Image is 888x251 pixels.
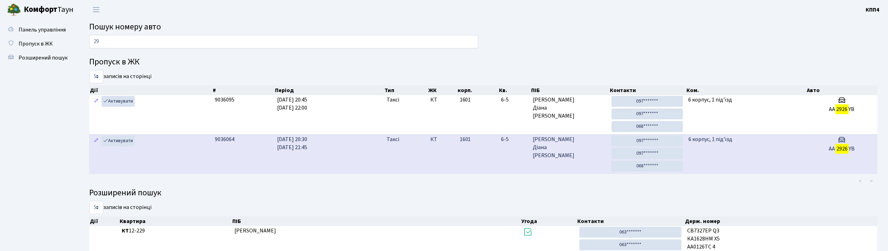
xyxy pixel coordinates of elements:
[499,85,530,95] th: Кв.
[92,135,100,146] a: Редагувати
[274,85,384,95] th: Період
[24,4,73,16] span: Таун
[806,85,878,95] th: Авто
[89,35,478,48] input: Пошук
[215,96,234,104] span: 9036095
[89,201,151,214] label: записів на сторінці
[430,96,454,104] span: КТ
[577,216,685,226] th: Контакти
[501,135,527,144] span: 6-5
[119,216,232,226] th: Квартира
[685,216,878,226] th: Держ. номер
[215,135,234,143] span: 9036064
[87,4,105,15] button: Переключити навігацію
[530,85,609,95] th: ПІБ
[457,85,498,95] th: корп.
[460,135,471,143] span: 1601
[101,96,135,107] a: Активувати
[428,85,457,95] th: ЖК
[387,135,399,144] span: Таксі
[89,70,103,83] select: записів на сторінці
[92,96,100,107] a: Редагувати
[689,96,732,104] span: 6 корпус, 1 під'їзд
[277,135,307,151] span: [DATE] 20:30 [DATE] 21:45
[3,23,73,37] a: Панель управління
[501,96,527,104] span: 6-5
[3,51,73,65] a: Розширений пошук
[24,4,57,15] b: Комфорт
[533,135,606,160] span: [PERSON_NAME] Діана [PERSON_NAME]
[686,85,806,95] th: Ком.
[232,216,521,226] th: ПІБ
[19,54,68,62] span: Розширений пошук
[89,216,119,226] th: Дії
[689,135,732,143] span: 6 корпус, 1 під'їзд
[89,188,878,198] h4: Розширений пошук
[89,21,161,33] span: Пошук номеру авто
[460,96,471,104] span: 1601
[89,85,212,95] th: Дії
[122,227,129,235] b: КТ
[122,227,229,235] span: 12-229
[809,106,875,113] h5: AA YB
[212,85,274,95] th: #
[89,57,878,67] h4: Пропуск в ЖК
[609,85,686,95] th: Контакти
[19,40,53,48] span: Пропуск в ЖК
[3,37,73,51] a: Пропуск в ЖК
[521,216,577,226] th: Угода
[836,104,849,114] mark: 2926
[384,85,428,95] th: Тип
[89,201,103,214] select: записів на сторінці
[89,70,151,83] label: записів на сторінці
[277,96,307,112] span: [DATE] 20:45 [DATE] 22:00
[101,135,135,146] a: Активувати
[19,26,66,34] span: Панель управління
[809,146,875,152] h5: AA YB
[533,96,606,120] span: [PERSON_NAME] Діана [PERSON_NAME]
[836,144,849,154] mark: 2926
[430,135,454,144] span: КТ
[7,3,21,17] img: logo.png
[387,96,399,104] span: Таксі
[234,227,276,235] span: [PERSON_NAME]
[866,6,880,14] a: КПП4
